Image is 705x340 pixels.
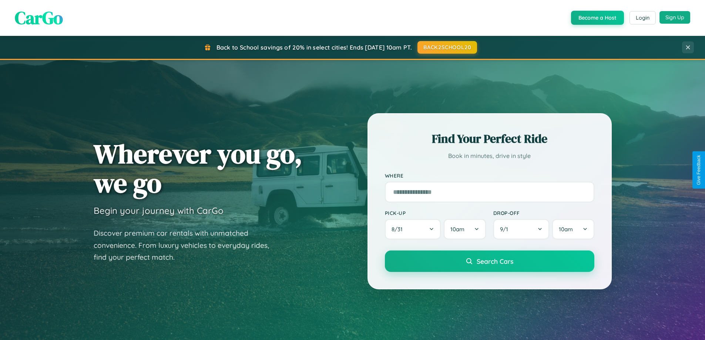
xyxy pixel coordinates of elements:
span: CarGo [15,6,63,30]
h3: Begin your journey with CarGo [94,205,224,216]
button: 10am [444,219,486,239]
button: Become a Host [571,11,624,25]
label: Pick-up [385,210,486,216]
div: Give Feedback [696,155,701,185]
p: Discover premium car rentals with unmatched convenience. From luxury vehicles to everyday rides, ... [94,227,279,263]
button: Login [630,11,656,24]
button: BACK2SCHOOL20 [417,41,477,54]
span: 8 / 31 [392,226,406,233]
h1: Wherever you go, we go [94,139,302,198]
span: Search Cars [477,257,513,265]
span: 10am [559,226,573,233]
span: 9 / 1 [500,226,512,233]
p: Book in minutes, drive in style [385,151,594,161]
button: 8/31 [385,219,441,239]
button: 10am [552,219,594,239]
button: Search Cars [385,250,594,272]
button: Sign Up [659,11,690,24]
label: Drop-off [493,210,594,216]
span: 10am [450,226,464,233]
label: Where [385,172,594,179]
span: Back to School savings of 20% in select cities! Ends [DATE] 10am PT. [216,44,412,51]
h2: Find Your Perfect Ride [385,131,594,147]
button: 9/1 [493,219,550,239]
